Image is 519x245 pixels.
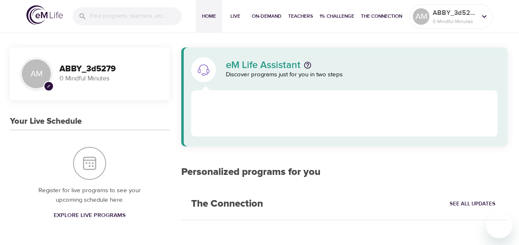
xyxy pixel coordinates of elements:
p: eM Life Assistant [226,60,301,70]
span: The Connection [361,12,402,21]
a: See All Updates [448,198,498,210]
h2: Personalized programs for you [181,166,507,178]
a: Explore Live Programs [50,208,129,223]
input: Find programs, teachers, etc... [90,7,182,25]
span: Teachers [288,12,313,21]
span: Home [199,12,219,21]
div: AM [20,57,53,90]
p: ABBY_3d5279 [433,8,476,18]
img: logo [26,5,63,25]
img: Your Live Schedule [73,147,106,180]
span: Explore Live Programs [54,210,126,221]
img: eM Life Assistant [197,63,210,76]
p: 0 Mindful Minutes [433,18,476,25]
div: AM [413,8,429,25]
span: See All Updates [450,199,495,209]
p: 0 Mindful Minutes [59,74,160,83]
iframe: Button to launch messaging window [486,212,512,238]
span: Live [225,12,245,21]
span: 1% Challenge [320,12,354,21]
p: Discover programs just for you in two steps [226,70,498,80]
h3: Your Live Schedule [10,117,82,126]
h2: The Connection [181,188,273,220]
span: On-Demand [252,12,282,21]
p: Register for live programs to see your upcoming schedule here. [26,186,153,205]
h3: ABBY_3d5279 [59,64,160,74]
